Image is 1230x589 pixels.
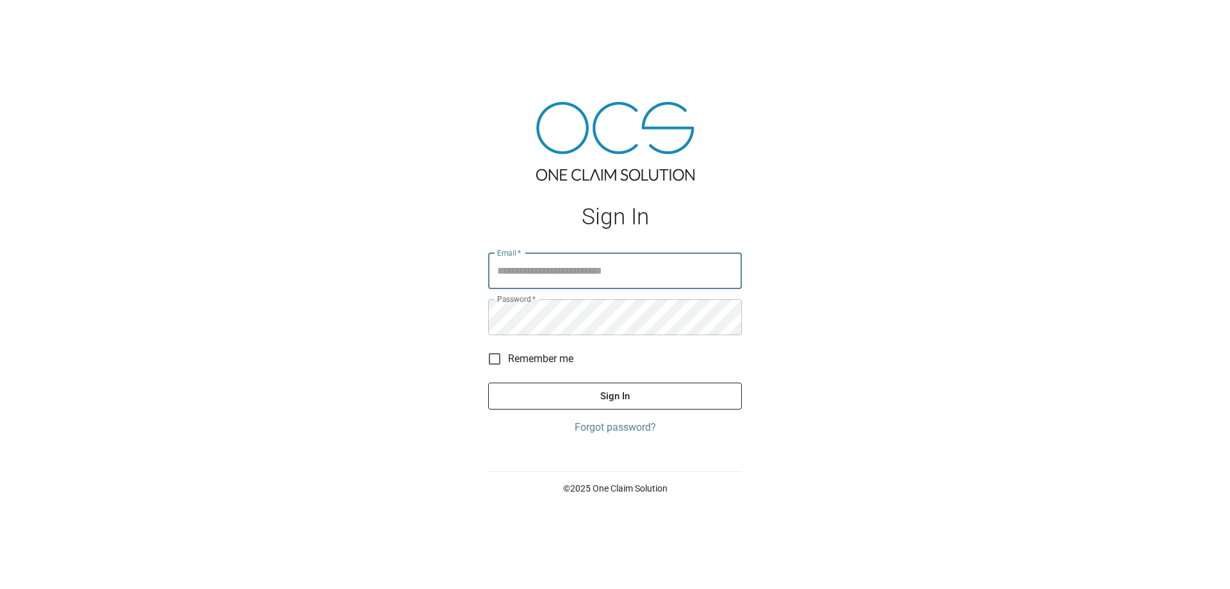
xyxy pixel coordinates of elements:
button: Sign In [488,383,742,410]
h1: Sign In [488,204,742,230]
label: Email [497,247,521,258]
span: Remember me [508,351,573,367]
img: ocs-logo-tra.png [536,102,694,181]
p: © 2025 One Claim Solution [488,482,742,495]
label: Password [497,294,536,304]
img: ocs-logo-white-transparent.png [15,8,67,33]
a: Forgot password? [488,420,742,435]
